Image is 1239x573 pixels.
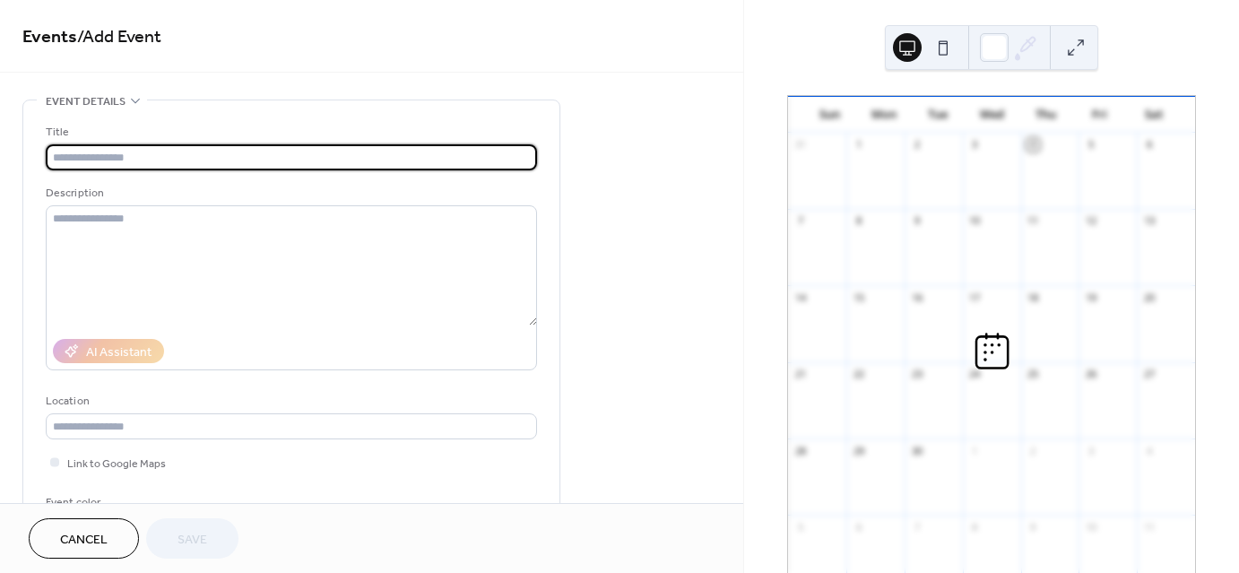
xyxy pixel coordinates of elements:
[910,520,923,534] div: 7
[968,368,982,381] div: 24
[1084,138,1097,152] div: 5
[910,214,923,228] div: 9
[793,291,807,304] div: 14
[1072,97,1126,133] div: Fri
[910,138,923,152] div: 2
[852,444,865,457] div: 29
[911,97,965,133] div: Tue
[965,97,1018,133] div: Wed
[1018,97,1072,133] div: Thu
[852,214,865,228] div: 8
[793,520,807,534] div: 5
[793,444,807,457] div: 28
[46,123,533,142] div: Title
[46,184,533,203] div: Description
[1142,214,1156,228] div: 13
[852,520,865,534] div: 6
[1084,520,1097,534] div: 10
[1084,444,1097,457] div: 3
[856,97,910,133] div: Mon
[802,97,856,133] div: Sun
[46,92,126,111] span: Event details
[968,138,982,152] div: 3
[968,291,982,304] div: 17
[46,392,533,411] div: Location
[60,531,108,550] span: Cancel
[1142,291,1156,304] div: 20
[22,20,77,55] a: Events
[793,214,807,228] div: 7
[968,214,982,228] div: 10
[1142,368,1156,381] div: 27
[1142,520,1156,534] div: 11
[46,493,180,512] div: Event color
[852,368,865,381] div: 22
[910,291,923,304] div: 16
[852,138,865,152] div: 1
[1142,444,1156,457] div: 4
[77,20,161,55] span: / Add Event
[968,520,982,534] div: 8
[910,444,923,457] div: 30
[29,518,139,559] button: Cancel
[1027,520,1040,534] div: 9
[793,368,807,381] div: 21
[1142,138,1156,152] div: 6
[793,138,807,152] div: 31
[1084,291,1097,304] div: 19
[852,291,865,304] div: 15
[1027,214,1040,228] div: 11
[1084,214,1097,228] div: 12
[1127,97,1181,133] div: Sat
[910,368,923,381] div: 23
[1027,444,1040,457] div: 2
[1084,368,1097,381] div: 26
[968,444,982,457] div: 1
[1027,368,1040,381] div: 25
[67,455,166,473] span: Link to Google Maps
[1027,291,1040,304] div: 18
[1027,138,1040,152] div: 4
